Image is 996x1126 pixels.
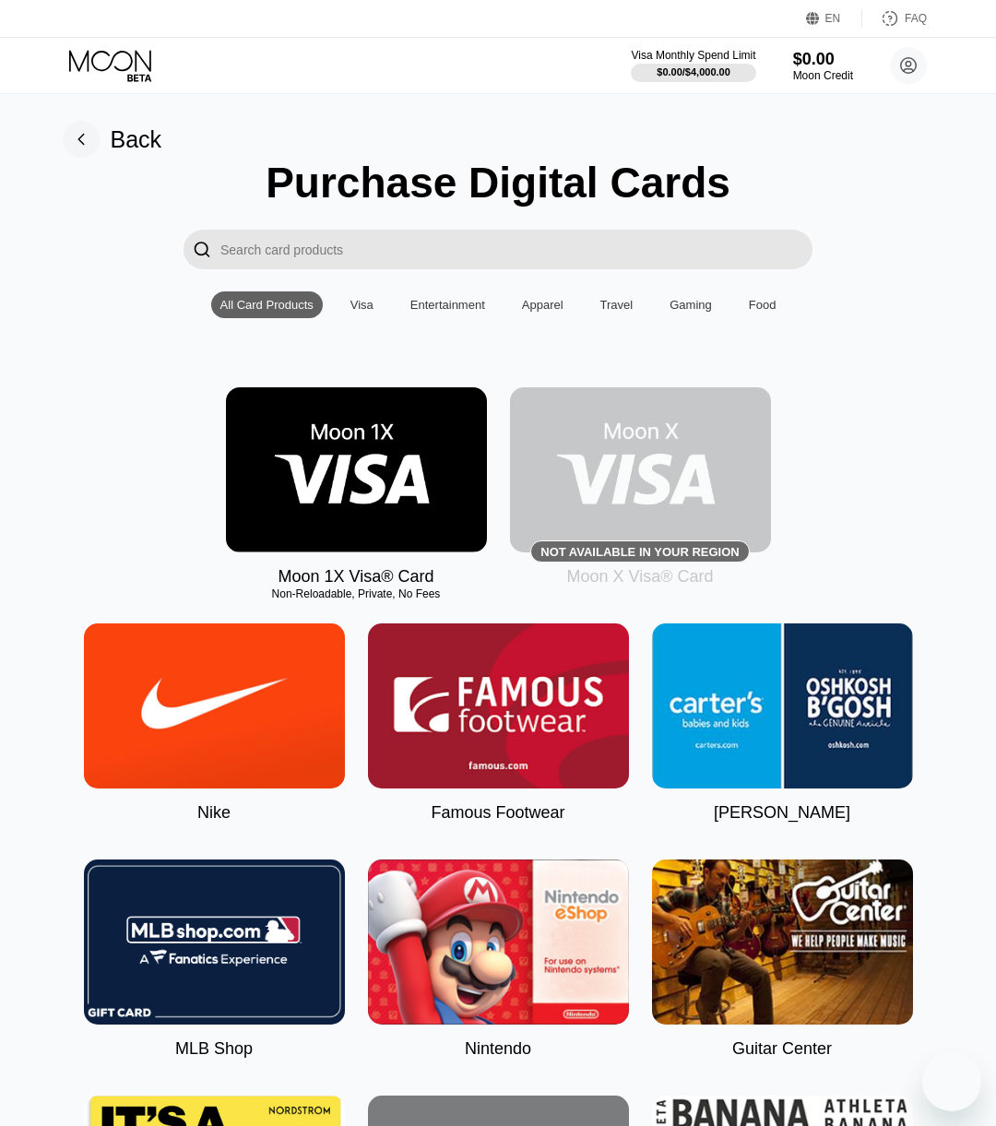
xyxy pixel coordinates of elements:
[732,1039,832,1059] div: Guitar Center
[401,291,494,318] div: Entertainment
[862,9,927,28] div: FAQ
[566,567,713,587] div: Moon X Visa® Card
[714,803,850,823] div: [PERSON_NAME]
[905,12,927,25] div: FAQ
[197,803,231,823] div: Nike
[591,291,643,318] div: Travel
[600,298,634,312] div: Travel
[226,587,487,600] div: Non-Reloadable, Private, No Fees
[660,291,721,318] div: Gaming
[63,121,162,158] div: Back
[793,50,853,82] div: $0.00Moon Credit
[540,545,739,559] div: Not available in your region
[670,298,712,312] div: Gaming
[806,9,862,28] div: EN
[749,298,777,312] div: Food
[740,291,786,318] div: Food
[431,803,564,823] div: Famous Footwear
[522,298,563,312] div: Apparel
[825,12,841,25] div: EN
[410,298,485,312] div: Entertainment
[278,567,433,587] div: Moon 1X Visa® Card
[631,49,755,62] div: Visa Monthly Spend Limit
[510,387,771,552] div: Not available in your region
[922,1052,981,1111] iframe: 启动消息传送窗口的按钮
[657,66,730,77] div: $0.00 / $4,000.00
[220,298,314,312] div: All Card Products
[631,49,755,82] div: Visa Monthly Spend Limit$0.00/$4,000.00
[465,1039,531,1059] div: Nintendo
[341,291,383,318] div: Visa
[220,230,812,269] input: Search card products
[793,69,853,82] div: Moon Credit
[211,291,323,318] div: All Card Products
[266,158,730,207] div: Purchase Digital Cards
[184,230,220,269] div: 
[193,239,211,260] div: 
[513,291,573,318] div: Apparel
[350,298,373,312] div: Visa
[793,50,853,69] div: $0.00
[111,126,162,153] div: Back
[175,1039,253,1059] div: MLB Shop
